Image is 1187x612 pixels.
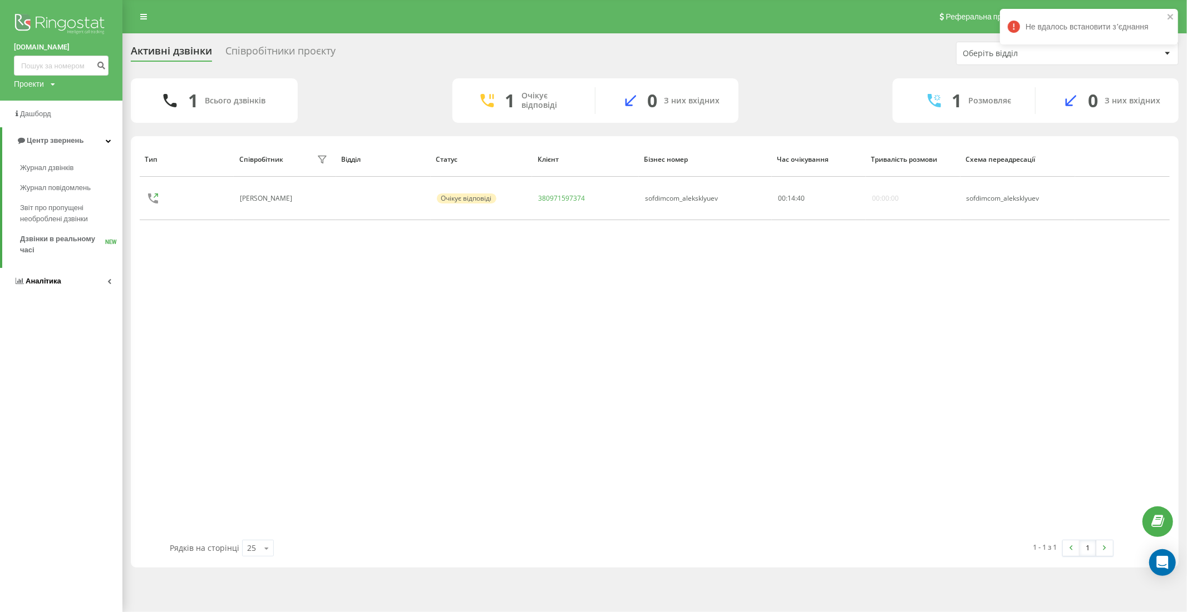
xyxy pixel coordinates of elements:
[946,12,1028,21] span: Реферальна програма
[2,127,122,154] a: Центр звернень
[239,156,283,163] div: Співробітник
[538,156,634,163] div: Клієнт
[14,42,109,53] a: [DOMAIN_NAME]
[26,277,61,285] span: Аналiтика
[20,178,122,198] a: Журнал повідомлень
[225,45,336,62] div: Співробітники проєкту
[969,96,1012,106] div: Розмовляє
[170,543,239,553] span: Рядків на сторінці
[787,193,795,203] span: 14
[20,229,122,260] a: Дзвінки в реальному часіNEW
[20,158,122,178] a: Журнал дзвінків
[240,195,295,202] div: [PERSON_NAME]
[20,198,122,229] a: Звіт про пропущені необроблені дзвінки
[437,193,496,203] div: Очікує відповіді
[1088,90,1098,111] div: 0
[20,110,51,118] span: Дашборд
[797,193,805,203] span: 40
[205,96,265,106] div: Всього дзвінків
[778,195,805,202] div: : :
[14,11,109,39] img: Ringostat logo
[871,156,955,163] div: Тривалість розмови
[522,91,578,110] div: Очікує відповіді
[20,182,91,193] span: Журнал повідомлень
[1080,540,1096,556] a: 1
[247,543,256,554] div: 25
[20,162,73,173] span: Журнал дзвінків
[131,45,212,62] div: Активні дзвінки
[1105,96,1160,106] div: З них вхідних
[27,136,83,145] span: Центр звернень
[644,156,766,163] div: Бізнес номер
[1000,9,1178,44] div: Не вдалось встановити зʼєднання
[966,156,1070,163] div: Схема переадресації
[14,78,44,89] div: Проекти
[777,156,861,163] div: Час очікування
[872,195,899,202] div: 00:00:00
[967,195,1070,202] div: sofdimcom_aleksklyuev
[963,49,1096,58] div: Оберіть відділ
[952,90,962,111] div: 1
[1149,549,1176,576] div: Open Intercom Messenger
[14,56,109,76] input: Пошук за номером
[538,193,585,203] a: 380971597374
[1033,541,1057,553] div: 1 - 1 з 1
[188,90,198,111] div: 1
[645,195,718,202] div: sofdimcom_aleksklyuev
[778,193,786,203] span: 00
[341,156,425,163] div: Відділ
[1167,12,1175,23] button: close
[145,156,229,163] div: Тип
[664,96,720,106] div: З них вхідних
[20,233,105,256] span: Дзвінки в реальному часі
[436,156,527,163] div: Статус
[20,202,117,225] span: Звіт про пропущені необроблені дзвінки
[648,90,658,111] div: 0
[505,90,515,111] div: 1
